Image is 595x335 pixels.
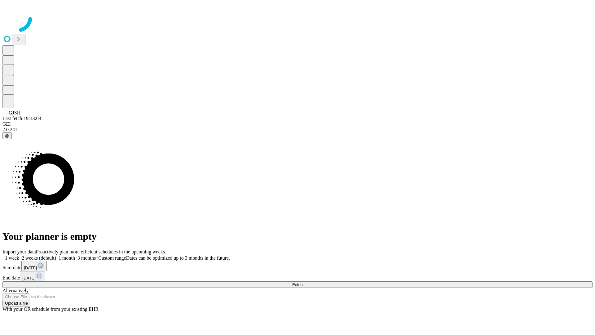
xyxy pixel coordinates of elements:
[2,300,30,306] button: Upload a file
[2,261,593,271] div: Start date
[292,282,302,287] span: Fetch
[24,266,37,270] span: [DATE]
[2,306,99,312] span: With your OR schedule from your existing EHR
[2,132,12,139] button: @
[2,116,41,121] span: Last fetch: 19:13:03
[2,121,593,127] div: GEI
[2,249,36,254] span: Import your data
[9,110,20,115] span: GJSH
[126,255,230,261] span: Dates can be optimized up to 3 months in the future.
[2,127,593,132] div: 2.0.241
[2,288,29,293] span: Alternatively
[2,231,593,242] h1: Your planner is empty
[20,271,45,281] button: [DATE]
[36,249,166,254] span: Proactively plan more efficient schedules in the upcoming weeks.
[22,255,56,261] span: 2 weeks (default)
[59,255,75,261] span: 1 month
[5,255,19,261] span: 1 week
[2,281,593,288] button: Fetch
[77,255,96,261] span: 3 months
[21,261,47,271] button: [DATE]
[5,133,9,138] span: @
[98,255,126,261] span: Custom range
[2,271,593,281] div: End date
[22,276,35,280] span: [DATE]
